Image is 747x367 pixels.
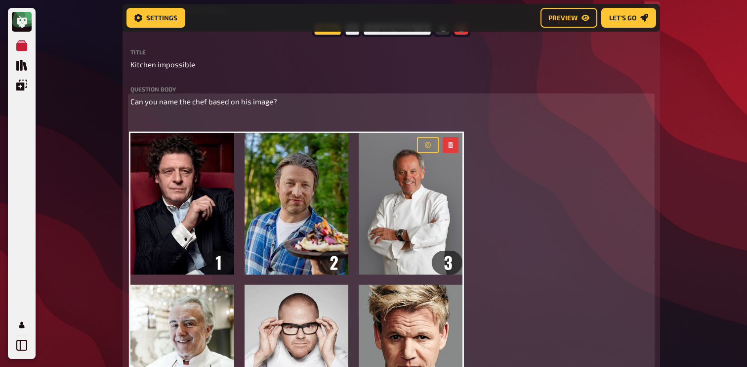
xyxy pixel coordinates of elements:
button: Let's go [601,8,656,28]
span: Settings [146,14,177,21]
button: Preview [540,8,597,28]
a: Overlays [12,75,32,95]
a: My Quizzes [12,36,32,55]
label: Title [130,49,652,55]
a: Profile [12,315,32,335]
span: Can you name the chef based on his image? [130,97,277,106]
a: Quiz Library [12,55,32,75]
span: Preview [548,14,578,21]
button: Settings [126,8,185,28]
span: Let's go [609,14,636,21]
span: Kitchen impossible [130,59,195,70]
label: Question body [130,86,652,92]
